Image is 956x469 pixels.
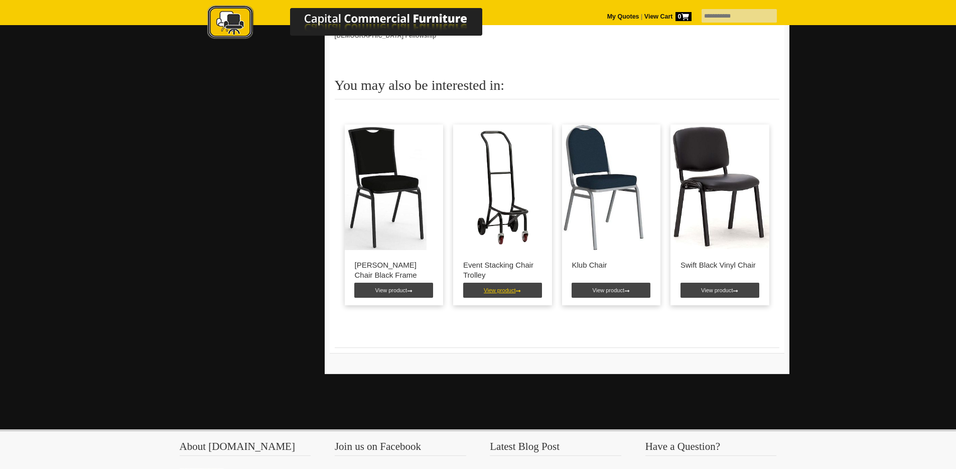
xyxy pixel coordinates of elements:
[670,125,769,250] img: Swift Black Vinyl Chair
[180,5,531,42] img: Capital Commercial Furniture Logo
[345,125,427,250] img: Adam Chair Black Frame
[645,441,777,456] h3: Have a Question?
[607,13,639,20] a: My Quotes
[453,125,552,250] img: Event Stacking Chair Trolley
[572,260,651,270] p: Klub Chair
[642,13,691,20] a: View Cart0
[562,125,645,250] img: Klub Chair
[355,260,434,280] p: [PERSON_NAME] Chair Black Frame
[644,13,692,20] strong: View Cart
[335,441,466,456] h3: Join us on Facebook
[180,441,311,456] h3: About [DOMAIN_NAME]
[335,78,779,99] h2: You may also be interested in:
[180,5,531,45] a: Capital Commercial Furniture Logo
[680,260,759,270] p: Swift Black Vinyl Chair
[463,283,542,298] a: View product
[572,283,650,298] a: View product
[675,12,692,21] span: 0
[490,441,621,456] h3: Latest Blog Post
[463,260,542,280] p: Event Stacking Chair Trolley
[354,283,433,298] a: View product
[680,283,759,298] a: View product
